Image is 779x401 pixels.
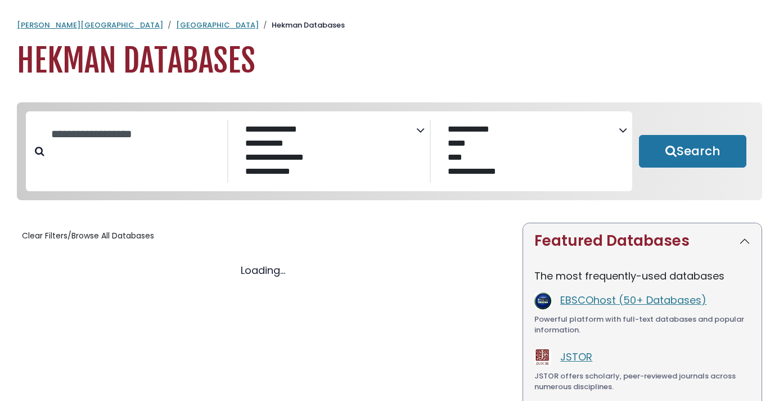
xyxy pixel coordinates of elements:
select: Database Vendors Filter [440,121,619,183]
div: Loading... [17,263,509,278]
input: Search database by title or keyword [44,125,227,143]
a: [GEOGRAPHIC_DATA] [176,20,259,30]
nav: breadcrumb [17,20,762,31]
div: JSTOR offers scholarly, peer-reviewed journals across numerous disciplines. [534,371,750,393]
div: Powerful platform with full-text databases and popular information. [534,314,750,336]
a: EBSCOhost (50+ Databases) [560,293,706,307]
nav: Search filters [17,102,762,201]
button: Featured Databases [523,223,762,259]
a: JSTOR [560,350,592,364]
h1: Hekman Databases [17,42,762,80]
button: Clear Filters/Browse All Databases [17,227,159,245]
li: Hekman Databases [259,20,345,31]
p: The most frequently-used databases [534,268,750,283]
select: Database Subject Filter [237,121,416,183]
a: [PERSON_NAME][GEOGRAPHIC_DATA] [17,20,163,30]
button: Submit for Search Results [639,135,747,168]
